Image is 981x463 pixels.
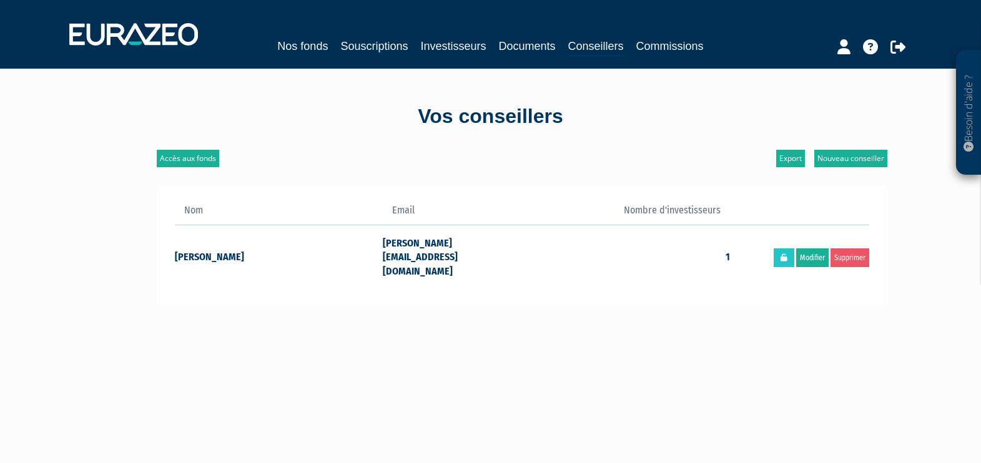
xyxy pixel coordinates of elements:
[814,150,887,167] a: Nouveau conseiller
[175,203,383,225] th: Nom
[776,150,805,167] a: Export
[962,57,976,169] p: Besoin d'aide ?
[831,248,869,267] a: Supprimer
[383,203,521,225] th: Email
[636,37,704,55] a: Commissions
[420,37,486,55] a: Investisseurs
[135,102,847,131] div: Vos conseillers
[157,150,219,167] a: Accès aux fonds
[383,225,521,288] td: [PERSON_NAME][EMAIL_ADDRESS][DOMAIN_NAME]
[277,37,328,55] a: Nos fonds
[175,225,383,288] td: [PERSON_NAME]
[521,203,730,225] th: Nombre d'investisseurs
[568,37,624,57] a: Conseillers
[521,225,730,288] td: 1
[69,23,198,46] img: 1732889491-logotype_eurazeo_blanc_rvb.png
[774,248,794,267] a: Réinitialiser le mot de passe
[340,37,408,55] a: Souscriptions
[796,248,829,267] a: Modifier
[499,37,556,55] a: Documents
